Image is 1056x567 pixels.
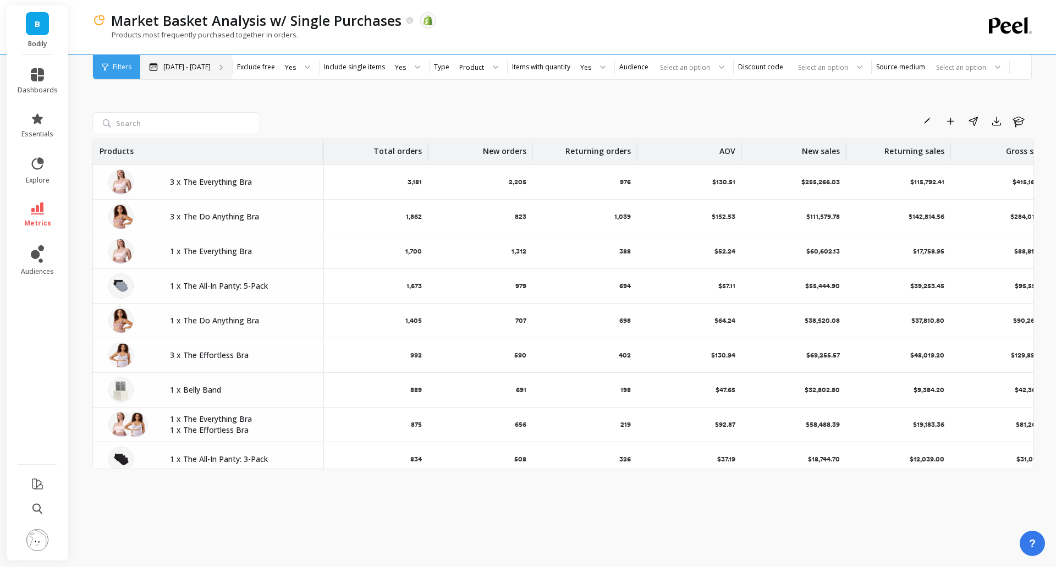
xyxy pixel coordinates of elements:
[170,350,310,361] p: 3 x The Effortless Bra
[619,316,631,325] p: 698
[21,130,53,139] span: essentials
[719,139,735,157] p: AOV
[805,386,840,394] p: $32,802.80
[108,377,134,403] img: bodily_bellband_c-section_c-sectionrecovery_postpregnany-rollback-6.2.25.jpg
[910,351,944,360] p: $48,019.20
[512,63,570,71] label: Items with quantity
[100,139,134,157] p: Products
[170,454,310,465] p: 1 x The All-In Panty: 3-Pack
[509,178,526,186] p: 2,205
[514,455,526,464] p: 508
[1016,455,1049,464] p: $31,017.00
[170,211,310,222] p: 3 x The Do Anything Bra
[884,139,944,157] p: Returning sales
[515,420,526,429] p: 656
[92,112,260,134] input: Search
[515,316,526,325] p: 707
[35,18,40,30] span: B
[806,351,840,360] p: $69,255.57
[92,30,298,40] p: Products most frequently purchased together in orders.
[170,425,310,436] p: 1 x The Effortless Bra
[619,455,631,464] p: 326
[24,219,51,228] span: metrics
[170,280,310,291] p: 1 x The All-In Panty: 5-Pack
[406,212,422,221] p: 1,862
[410,351,422,360] p: 992
[910,455,944,464] p: $12,039.00
[619,247,631,256] p: 388
[26,176,50,185] span: explore
[92,14,106,27] img: header icon
[580,62,591,73] div: Yes
[712,212,735,221] p: $152.53
[108,204,134,229] img: Bodily-Do-Anything-Bra-best-hands-free-pump-bra-nursing-bra-maternity-bra-chic-Dusk-rachel-detail...
[913,420,944,429] p: $19,183.36
[714,316,735,325] p: $64.24
[914,386,944,394] p: $9,384.20
[910,282,944,290] p: $39,253.45
[170,384,310,395] p: 1 x Belly Band
[108,273,134,299] img: Bodily_3_packMulti-All-InPanty-PostpartumPanty-C-SectionPantybyBodily_Black-Slate-Slate-Plus-Size...
[285,62,296,73] div: Yes
[717,455,735,464] p: $37.19
[1016,420,1049,429] p: $81,261.00
[806,212,840,221] p: $111,579.78
[620,178,631,186] p: 976
[911,316,944,325] p: $37,810.80
[406,282,422,290] p: 1,673
[459,62,484,73] div: Product
[170,414,310,425] p: 1 x The Everything Bra
[434,63,449,71] label: Type
[123,412,148,437] img: Bodily-effortless-bra-best-hands-free-pull-down-bra-nursing-bra-maternity-bra_chic_Softest-nursin...
[715,420,735,429] p: $92.87
[1020,531,1045,556] button: ?
[1029,536,1036,551] span: ?
[113,63,131,71] span: Filters
[26,529,48,551] img: profile picture
[1014,247,1049,256] p: $88,810.00
[711,351,735,360] p: $130.94
[410,455,422,464] p: 834
[324,63,385,71] label: Include single items
[514,351,526,360] p: 590
[1013,316,1049,325] p: $90,263.00
[1011,351,1049,360] p: $129,896.00
[18,86,58,95] span: dashboards
[802,139,840,157] p: New sales
[108,169,134,195] img: Bodily-everything-bra-best-clip-down-nursing-bra-maternity-bra-chic-Softest-nursing-bra-Most-Comf...
[108,412,134,437] img: Bodily-everything-bra-best-clip-down-nursing-bra-maternity-bra-chic-Softest-nursing-bra-Most-Comf...
[170,177,310,188] p: 3 x The Everything Bra
[619,351,631,360] p: 402
[423,15,433,25] img: api.shopify.svg
[805,282,840,290] p: $55,444.90
[1010,212,1049,221] p: $284,015.00
[21,267,54,276] span: audiences
[108,447,134,472] img: 3_pack-All-InPanty-PostpartumPanty-C-SectionPantybyBodily_Black_1.png
[806,247,840,256] p: $60,602.13
[805,316,840,325] p: $38,520.08
[237,63,275,71] label: Exclude free
[620,420,631,429] p: 219
[1006,139,1049,157] p: Gross sales
[716,386,735,394] p: $47.65
[373,139,422,157] p: Total orders
[516,386,526,394] p: 691
[1013,178,1049,186] p: $415,165.00
[619,282,631,290] p: 694
[108,343,134,368] img: Bodily-effortless-bra-best-hands-free-pull-down-bra-nursing-bra-maternity-bra_chic_Softest-nursin...
[1015,282,1049,290] p: $95,551.00
[170,315,310,326] p: 1 x The Do Anything Bra
[614,212,631,221] p: 1,039
[108,308,134,333] img: Bodily-Do-Anything-Bra-best-hands-free-pump-bra-nursing-bra-maternity-bra-chic-Dusk-rachel-detail...
[515,212,526,221] p: 823
[718,282,735,290] p: $57.11
[714,247,735,256] p: $52.24
[808,455,840,464] p: $18,744.70
[408,178,422,186] p: 3,181
[565,139,631,157] p: Returning orders
[170,246,310,257] p: 1 x The Everything Bra
[712,178,735,186] p: $130.51
[163,63,211,71] p: [DATE] - [DATE]
[410,386,422,394] p: 889
[910,178,944,186] p: $115,792.41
